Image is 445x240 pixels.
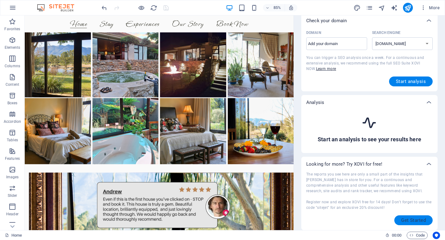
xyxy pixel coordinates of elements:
button: Usercentrics [433,232,440,239]
h6: 85% [272,4,282,11]
button: Get Started [394,215,433,225]
button: publish [403,3,413,13]
span: You can trigger a SEO analysis once a week. For a continuous and extensive analysis, we recommend... [306,56,424,71]
input: Domain [306,39,367,49]
span: The reports you see here are only a small part of the insights that [PERSON_NAME] has in store fo... [306,172,431,210]
div: Analysis [301,95,438,110]
button: text_generator [391,4,398,11]
button: Code [407,232,428,239]
i: AI Writer [391,4,398,11]
p: Looking for more? Try XOVI for free! [306,161,382,167]
span: Code [409,232,425,239]
div: Check your domain [301,28,438,91]
a: Learn more [316,67,336,71]
button: Start analysis [389,77,433,86]
p: Accordion [4,119,21,124]
div: Check your domain [301,172,438,230]
span: : [396,233,397,238]
select: Search Engine [372,37,433,50]
button: Click here to leave preview mode and continue editing [138,4,145,11]
div: Check your domain [301,13,438,28]
p: Content [6,82,19,87]
div: Check your domain [301,110,438,153]
span: More [420,5,440,11]
div: Looking for more? Try XOVI for free! [301,157,438,172]
i: Undo: Change orientation (Ctrl+Z) [101,4,108,11]
p: Select the matching search engine for your region. [372,30,400,35]
a: Click to cancel selection. Double-click to open Pages [5,232,22,239]
img: Editor Logo [36,4,82,11]
span: Start analysis [396,79,426,84]
h6: Start an analysis to see your results here [318,136,421,143]
button: design [354,4,361,11]
button: undo [100,4,108,11]
p: Favorites [4,27,20,31]
p: Boxes [7,101,18,106]
p: Header [6,212,19,217]
i: Reload page [150,4,157,11]
button: pages [366,4,373,11]
span: 00 00 [392,232,401,239]
button: 85% [263,4,285,11]
p: Check your domain [306,18,347,24]
span: Get Started [401,218,426,223]
p: Slider [8,193,17,198]
p: Columns [5,64,20,68]
button: More [418,3,442,13]
h6: Session time [385,232,402,239]
p: Elements [5,45,20,50]
i: On resize automatically adjust zoom level to fit chosen device. [288,5,294,10]
i: Navigator [378,4,385,11]
i: Publish [404,4,411,11]
p: Domain [306,30,321,35]
p: Images [6,175,19,180]
button: navigator [378,4,386,11]
i: Pages (Ctrl+Alt+S) [366,4,373,11]
p: Analysis [306,99,324,106]
i: Design (Ctrl+Alt+Y) [354,4,361,11]
p: Tables [7,138,18,143]
button: reload [150,4,157,11]
p: Features [5,156,20,161]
